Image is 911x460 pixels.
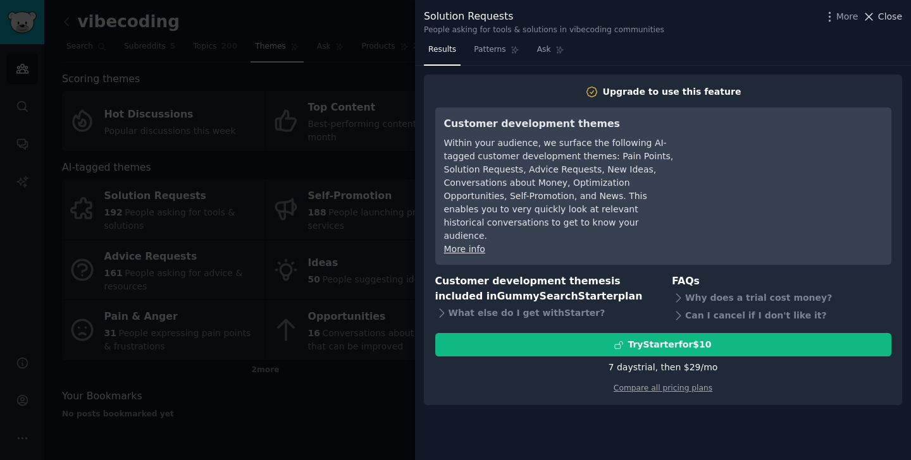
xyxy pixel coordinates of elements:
[672,306,891,324] div: Can I cancel if I don't like it?
[614,384,712,392] a: Compare all pricing plans
[424,9,664,25] div: Solution Requests
[603,85,741,99] div: Upgrade to use this feature
[435,333,891,356] button: TryStarterfor$10
[693,116,883,211] iframe: YouTube video player
[836,10,858,23] span: More
[474,44,505,56] span: Patterns
[424,25,664,36] div: People asking for tools & solutions in vibecoding communities
[672,274,891,289] h3: FAQs
[435,305,655,322] div: What else do I get with Starter ?
[609,361,718,374] div: 7 days trial, then $ 29 /mo
[533,40,569,66] a: Ask
[444,136,675,243] div: Within your audience, we surface the following AI-tagged customer development themes: Pain Points...
[444,244,485,254] a: More info
[469,40,523,66] a: Patterns
[424,40,461,66] a: Results
[878,10,902,23] span: Close
[537,44,551,56] span: Ask
[628,338,711,351] div: Try Starter for $10
[444,116,675,132] h3: Customer development themes
[428,44,456,56] span: Results
[672,289,891,306] div: Why does a trial cost money?
[497,290,617,302] span: GummySearch Starter
[435,274,655,305] h3: Customer development themes is included in plan
[862,10,902,23] button: Close
[823,10,858,23] button: More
